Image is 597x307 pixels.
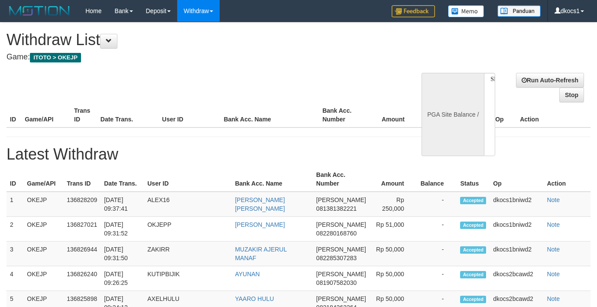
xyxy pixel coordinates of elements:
span: [PERSON_NAME] [316,271,366,278]
th: Trans ID [63,167,101,192]
span: [PERSON_NAME] [316,196,366,203]
td: 136828209 [63,192,101,217]
a: Note [547,295,560,302]
td: - [417,192,457,217]
td: Rp 50,000 [370,266,417,291]
span: [PERSON_NAME] [316,221,366,228]
span: ITOTO > OKEJP [30,53,81,62]
a: Note [547,196,560,203]
td: OKEJP [23,217,63,242]
span: Accepted [460,222,486,229]
a: Run Auto-Refresh [516,73,584,88]
td: OKJEPP [144,217,231,242]
span: 081907582030 [316,279,357,286]
a: [PERSON_NAME] [235,221,285,228]
th: Bank Acc. Name [231,167,312,192]
td: 4 [6,266,23,291]
th: Balance [417,167,457,192]
span: [PERSON_NAME] [316,295,366,302]
img: Button%20Memo.svg [448,5,484,17]
th: Action [543,167,591,192]
td: dkocs1bniwd2 [490,242,543,266]
td: KUTIPBIJIK [144,266,231,291]
span: Accepted [460,197,486,204]
th: Balance [418,103,463,127]
th: Action [516,103,591,127]
td: ALEX16 [144,192,231,217]
td: ZAKIRR [144,242,231,266]
td: [DATE] 09:26:25 [101,266,144,291]
td: - [417,217,457,242]
a: [PERSON_NAME] [PERSON_NAME] [235,196,285,212]
th: Op [492,103,516,127]
th: ID [6,103,21,127]
td: dkocs1bniwd2 [490,192,543,217]
th: Date Trans. [97,103,159,127]
a: Note [547,271,560,278]
td: 2 [6,217,23,242]
div: PGA Site Balance / [422,73,484,156]
h4: Game: [6,53,389,62]
th: Bank Acc. Name [220,103,319,127]
td: [DATE] 09:31:52 [101,217,144,242]
td: 136826944 [63,242,101,266]
td: [DATE] 09:31:50 [101,242,144,266]
h1: Latest Withdraw [6,146,591,163]
th: Bank Acc. Number [319,103,368,127]
td: 136827021 [63,217,101,242]
a: Note [547,246,560,253]
span: 082285307283 [316,255,357,261]
td: 136826240 [63,266,101,291]
td: Rp 250,000 [370,192,417,217]
td: Rp 51,000 [370,217,417,242]
th: ID [6,167,23,192]
td: Rp 50,000 [370,242,417,266]
th: User ID [159,103,220,127]
th: Status [457,167,490,192]
span: Accepted [460,271,486,278]
th: Amount [370,167,417,192]
th: Trans ID [71,103,97,127]
td: OKEJP [23,266,63,291]
a: Note [547,221,560,228]
th: User ID [144,167,231,192]
a: Stop [559,88,584,102]
td: dkocs1bniwd2 [490,217,543,242]
a: YAARO HULU [235,295,274,302]
img: Feedback.jpg [392,5,435,17]
span: 082280168760 [316,230,357,237]
td: dkocs2bcawd2 [490,266,543,291]
th: Op [490,167,543,192]
td: [DATE] 09:37:41 [101,192,144,217]
span: Accepted [460,246,486,254]
th: Game/API [23,167,63,192]
span: [PERSON_NAME] [316,246,366,253]
td: - [417,242,457,266]
a: MUZAKIR AJERUL MANAF [235,246,286,261]
h1: Withdraw List [6,31,389,49]
th: Date Trans. [101,167,144,192]
td: - [417,266,457,291]
th: Bank Acc. Number [313,167,370,192]
td: OKEJP [23,192,63,217]
a: AYUNAN [235,271,260,278]
span: Accepted [460,296,486,303]
td: OKEJP [23,242,63,266]
img: MOTION_logo.png [6,4,72,17]
td: 1 [6,192,23,217]
th: Amount [368,103,418,127]
td: 3 [6,242,23,266]
th: Game/API [21,103,71,127]
img: panduan.png [497,5,541,17]
span: 081381382221 [316,205,357,212]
